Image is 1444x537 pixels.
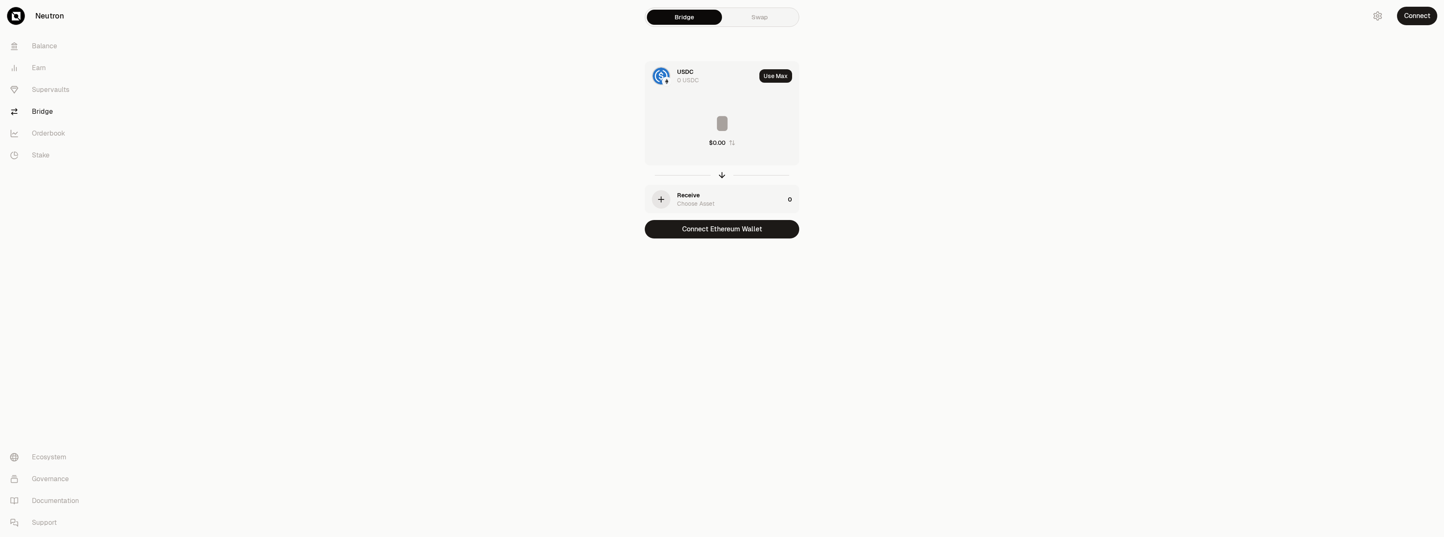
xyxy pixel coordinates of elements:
[677,68,693,76] div: USDC
[3,144,91,166] a: Stake
[645,220,799,238] button: Connect Ethereum Wallet
[647,10,722,25] a: Bridge
[709,139,735,147] button: $0.00
[3,468,91,490] a: Governance
[3,123,91,144] a: Orderbook
[709,139,725,147] div: $0.00
[788,185,799,214] div: 0
[3,446,91,468] a: Ecosystem
[3,101,91,123] a: Bridge
[1397,7,1437,25] button: Connect
[677,199,714,208] div: Choose Asset
[3,490,91,512] a: Documentation
[759,69,792,83] button: Use Max
[663,78,670,85] img: Ethereum Logo
[3,57,91,79] a: Earn
[3,512,91,534] a: Support
[677,191,700,199] div: Receive
[645,185,785,214] div: ReceiveChoose Asset
[645,185,799,214] button: ReceiveChoose Asset0
[3,79,91,101] a: Supervaults
[653,68,670,84] img: USDC Logo
[645,62,756,90] div: USDC LogoEthereum LogoUSDC0 USDC
[722,10,797,25] a: Swap
[677,76,699,84] div: 0 USDC
[3,35,91,57] a: Balance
